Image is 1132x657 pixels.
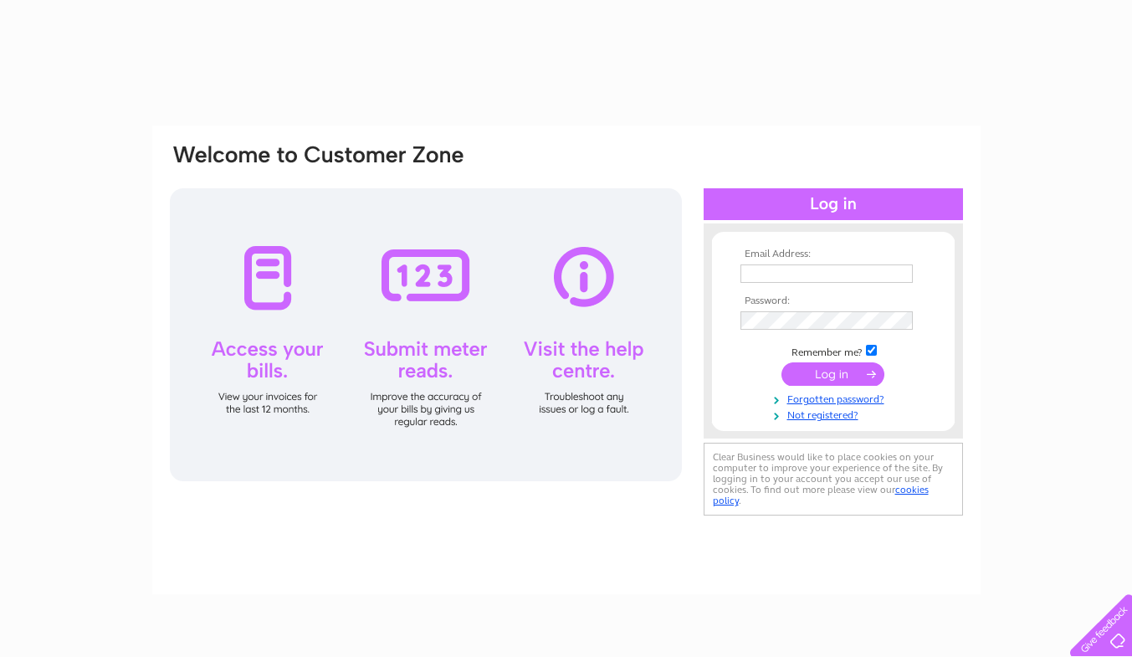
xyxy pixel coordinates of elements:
a: Not registered? [740,406,930,422]
input: Submit [781,362,884,386]
div: Clear Business would like to place cookies on your computer to improve your experience of the sit... [704,443,963,516]
th: Password: [736,295,930,307]
a: cookies policy [713,484,929,506]
th: Email Address: [736,249,930,260]
a: Forgotten password? [740,390,930,406]
td: Remember me? [736,342,930,359]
